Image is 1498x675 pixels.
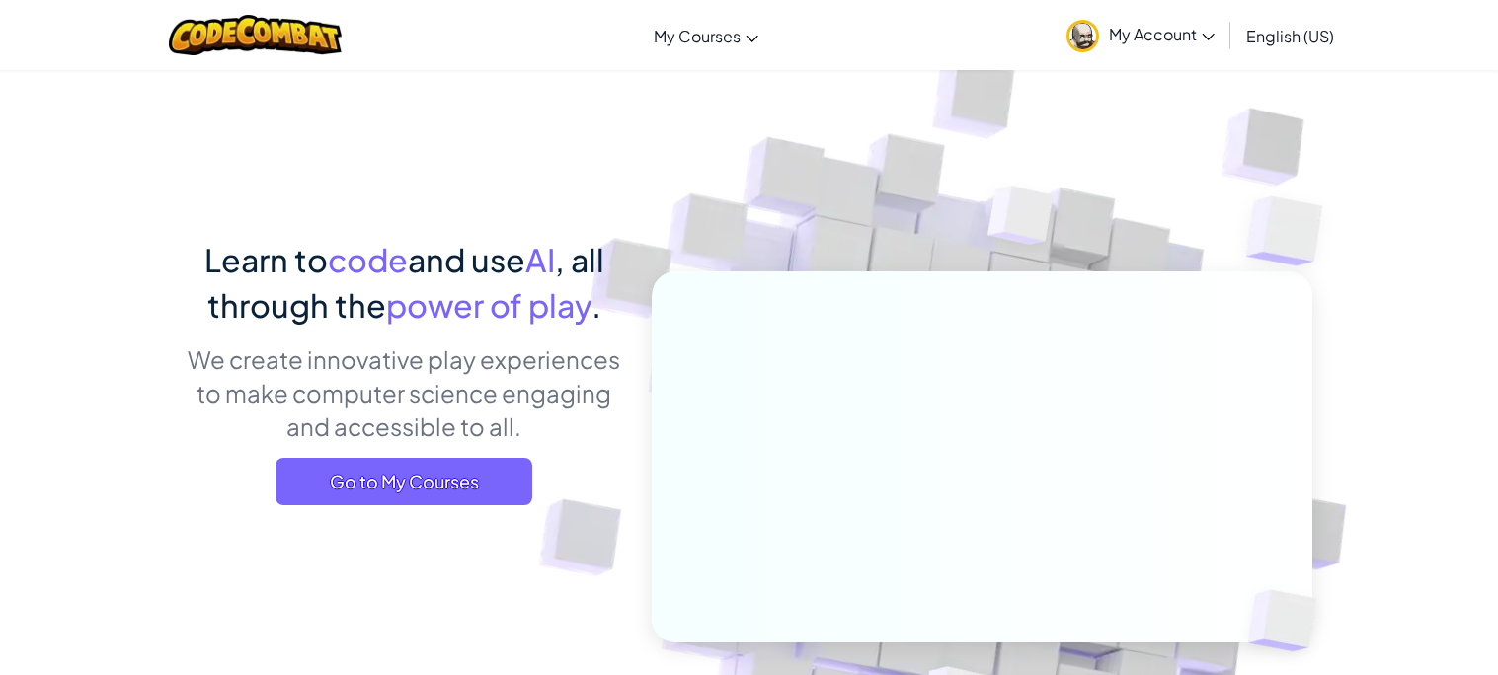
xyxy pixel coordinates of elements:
[328,240,408,279] span: code
[1109,24,1215,44] span: My Account
[525,240,555,279] span: AI
[1066,20,1099,52] img: avatar
[654,26,741,46] span: My Courses
[204,240,328,279] span: Learn to
[386,285,591,325] span: power of play
[591,285,601,325] span: .
[1246,26,1334,46] span: English (US)
[408,240,525,279] span: and use
[1057,4,1224,66] a: My Account
[169,15,342,55] img: CodeCombat logo
[1207,148,1378,315] img: Overlap cubes
[276,458,532,505] a: Go to My Courses
[950,147,1092,294] img: Overlap cubes
[644,9,768,62] a: My Courses
[1236,9,1344,62] a: English (US)
[187,342,622,443] p: We create innovative play experiences to make computer science engaging and accessible to all.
